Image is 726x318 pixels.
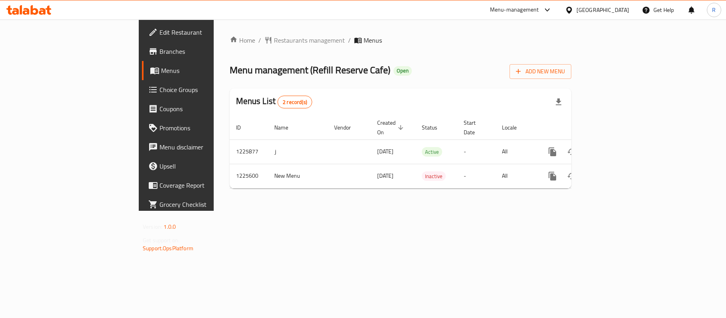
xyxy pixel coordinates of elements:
[142,176,260,195] a: Coverage Report
[230,61,390,79] span: Menu management ( Refill Reserve Cafe )
[142,137,260,157] a: Menu disclaimer
[142,61,260,80] a: Menus
[278,98,312,106] span: 2 record(s)
[142,42,260,61] a: Branches
[377,146,393,157] span: [DATE]
[334,123,361,132] span: Vendor
[422,147,442,157] span: Active
[422,171,446,181] div: Inactive
[277,96,312,108] div: Total records count
[142,157,260,176] a: Upsell
[348,35,351,45] li: /
[576,6,629,14] div: [GEOGRAPHIC_DATA]
[159,85,254,94] span: Choice Groups
[510,64,571,79] button: Add New Menu
[159,161,254,171] span: Upsell
[142,99,260,118] a: Coupons
[159,47,254,56] span: Branches
[549,92,568,112] div: Export file
[457,164,496,188] td: -
[490,5,539,15] div: Menu-management
[393,67,412,74] span: Open
[163,222,176,232] span: 1.0.0
[230,35,571,45] nav: breadcrumb
[543,167,562,186] button: more
[159,200,254,209] span: Grocery Checklist
[268,139,328,164] td: ز
[142,80,260,99] a: Choice Groups
[143,222,162,232] span: Version:
[502,123,527,132] span: Locale
[274,35,345,45] span: Restaurants management
[159,27,254,37] span: Edit Restaurant
[537,116,626,140] th: Actions
[142,195,260,214] a: Grocery Checklist
[562,142,581,161] button: Change Status
[516,67,565,77] span: Add New Menu
[364,35,382,45] span: Menus
[161,66,254,75] span: Menus
[159,123,254,133] span: Promotions
[142,118,260,137] a: Promotions
[464,118,486,137] span: Start Date
[496,139,537,164] td: All
[496,164,537,188] td: All
[377,118,406,137] span: Created On
[142,23,260,42] a: Edit Restaurant
[230,116,626,188] table: enhanced table
[712,6,716,14] span: R
[159,104,254,114] span: Coupons
[143,243,193,253] a: Support.OpsPlatform
[543,142,562,161] button: more
[236,123,251,132] span: ID
[422,172,446,181] span: Inactive
[268,164,328,188] td: New Menu
[393,66,412,76] div: Open
[236,95,312,108] h2: Menus List
[159,181,254,190] span: Coverage Report
[457,139,496,164] td: -
[422,123,448,132] span: Status
[264,35,345,45] a: Restaurants management
[274,123,299,132] span: Name
[143,235,179,245] span: Get support on:
[159,142,254,152] span: Menu disclaimer
[377,171,393,181] span: [DATE]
